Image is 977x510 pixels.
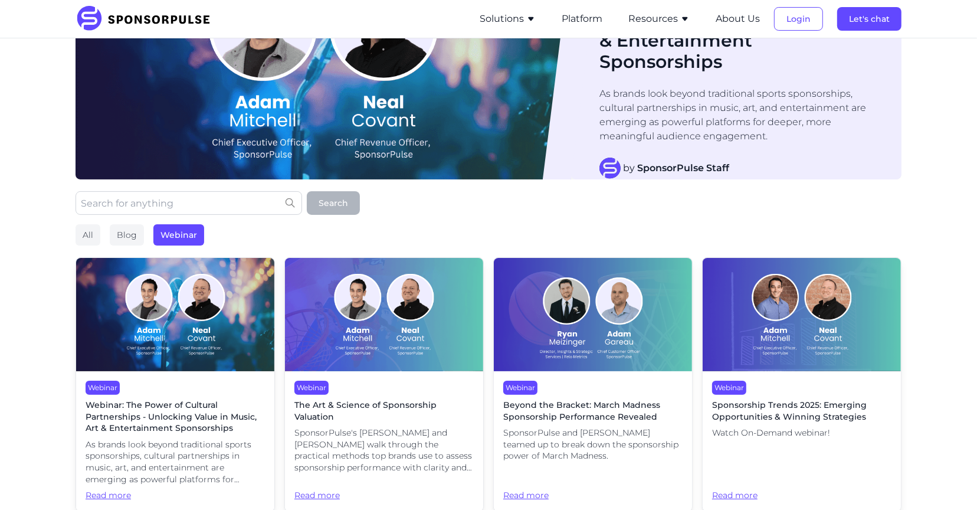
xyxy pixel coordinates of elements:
[286,198,295,208] img: search icon
[503,427,683,462] span: SponsorPulse and [PERSON_NAME] teamed up to break down the sponsorship power of March Madness.
[86,400,265,434] span: Webinar: The Power of Cultural Partnerships - Unlocking Value in Music, Art & Entertainment Spons...
[599,87,878,143] p: As brands look beyond traditional sports sponsorships, cultural partnerships in music, art, and e...
[285,258,483,371] img: On-Demand-Webinar Cover Image
[294,381,329,395] div: Webinar
[86,490,265,502] span: Read more
[294,479,474,502] span: Read more
[716,12,760,26] button: About Us
[562,12,602,26] button: Platform
[628,12,690,26] button: Resources
[503,400,683,423] span: Beyond the Bracket: March Madness Sponsorship Performance Revealed
[86,381,120,395] div: Webinar
[918,453,977,510] iframe: Chat Widget
[110,224,144,246] div: Blog
[837,7,901,31] button: Let's chat
[712,444,891,502] span: Read more
[76,6,219,32] img: SponsorPulse
[774,14,823,24] a: Login
[774,7,823,31] button: Login
[637,162,729,174] strong: SponsorPulse Staff
[480,12,536,26] button: Solutions
[294,427,474,473] span: SponsorPulse's [PERSON_NAME] and [PERSON_NAME] walk through the practical methods top brands use ...
[294,400,474,423] span: The Art & Science of Sponsorship Valuation
[623,161,729,175] span: by
[703,258,901,371] img: Webinar: Sponsorship Trends 2025: Emerging Opportunities & Winning Strategies
[503,381,537,395] div: Webinar
[307,191,360,215] button: Search
[86,439,265,485] span: As brands look beyond traditional sports sponsorships, cultural partnerships in music, art, and e...
[76,191,302,215] input: Search for anything
[503,467,683,502] span: Read more
[76,258,274,371] img: Webinar header image
[837,14,901,24] a: Let's chat
[153,224,204,246] div: Webinar
[716,14,760,24] a: About Us
[712,400,891,423] span: Sponsorship Trends 2025: Emerging Opportunities & Winning Strategies
[562,14,602,24] a: Platform
[712,427,891,439] span: Watch On-Demand webinar!
[712,381,746,395] div: Webinar
[76,224,100,246] div: All
[599,158,621,179] img: SponsorPulse Staff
